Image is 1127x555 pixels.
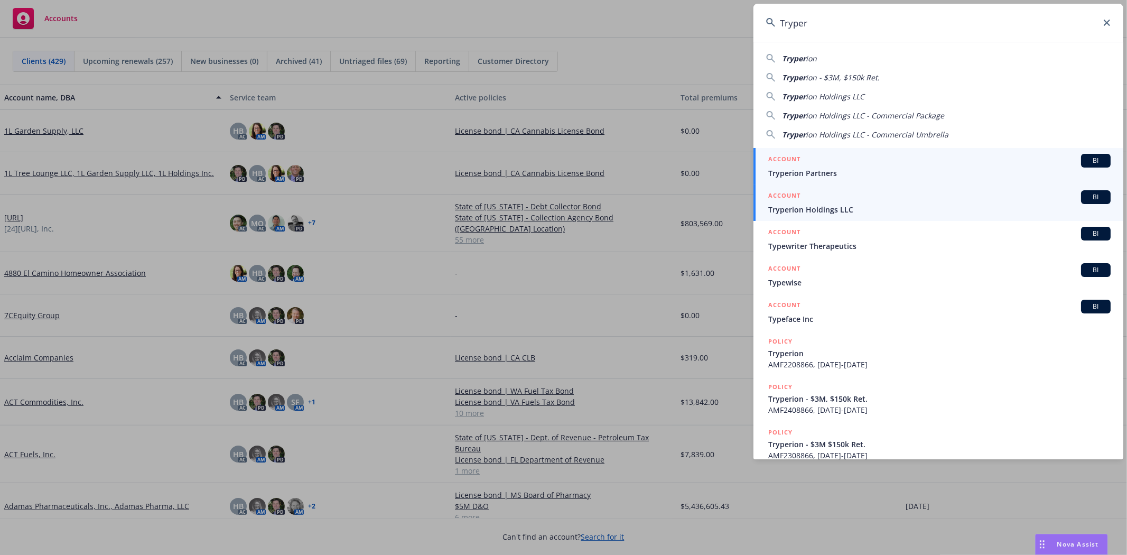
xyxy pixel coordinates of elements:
a: POLICYTryperion - $3M $150k Ret.AMF2308866, [DATE]-[DATE] [753,421,1123,467]
h5: ACCOUNT [768,263,800,276]
span: Tryperion Holdings LLC [768,204,1111,215]
span: Typewise [768,277,1111,288]
span: ion [806,53,817,63]
span: BI [1085,265,1106,275]
span: Tryperion [768,348,1111,359]
h5: ACCOUNT [768,227,800,239]
span: BI [1085,156,1106,165]
a: ACCOUNTBITryperion Partners [753,148,1123,184]
a: ACCOUNTBITypewise [753,257,1123,294]
span: AMF2408866, [DATE]-[DATE] [768,404,1111,415]
a: POLICYTryperionAMF2208866, [DATE]-[DATE] [753,330,1123,376]
span: Tryperion - $3M, $150k Ret. [768,393,1111,404]
span: Tryperion Partners [768,168,1111,179]
span: Nova Assist [1057,540,1099,549]
span: ion Holdings LLC [806,91,864,101]
button: Nova Assist [1035,534,1108,555]
a: ACCOUNTBITypewriter Therapeutics [753,221,1123,257]
span: Tryper [782,53,806,63]
h5: ACCOUNT [768,154,800,166]
span: Tryperion - $3M $150k Ret. [768,439,1111,450]
h5: POLICY [768,382,793,392]
span: BI [1085,229,1106,238]
span: ion - $3M, $150k Ret. [806,72,880,82]
a: ACCOUNTBITypeface Inc [753,294,1123,330]
input: Search... [753,4,1123,42]
h5: ACCOUNT [768,190,800,203]
span: ion Holdings LLC - Commercial Package [806,110,944,121]
h5: ACCOUNT [768,300,800,312]
span: AMF2308866, [DATE]-[DATE] [768,450,1111,461]
span: Tryper [782,129,806,140]
span: Tryper [782,91,806,101]
span: Typeface Inc [768,313,1111,325]
a: ACCOUNTBITryperion Holdings LLC [753,184,1123,221]
h5: POLICY [768,427,793,438]
span: Typewriter Therapeutics [768,240,1111,252]
span: BI [1085,302,1106,311]
h5: POLICY [768,336,793,347]
span: Tryper [782,72,806,82]
span: AMF2208866, [DATE]-[DATE] [768,359,1111,370]
span: Tryper [782,110,806,121]
a: POLICYTryperion - $3M, $150k Ret.AMF2408866, [DATE]-[DATE] [753,376,1123,421]
span: ion Holdings LLC - Commercial Umbrella [806,129,948,140]
div: Drag to move [1036,534,1049,554]
span: BI [1085,192,1106,202]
